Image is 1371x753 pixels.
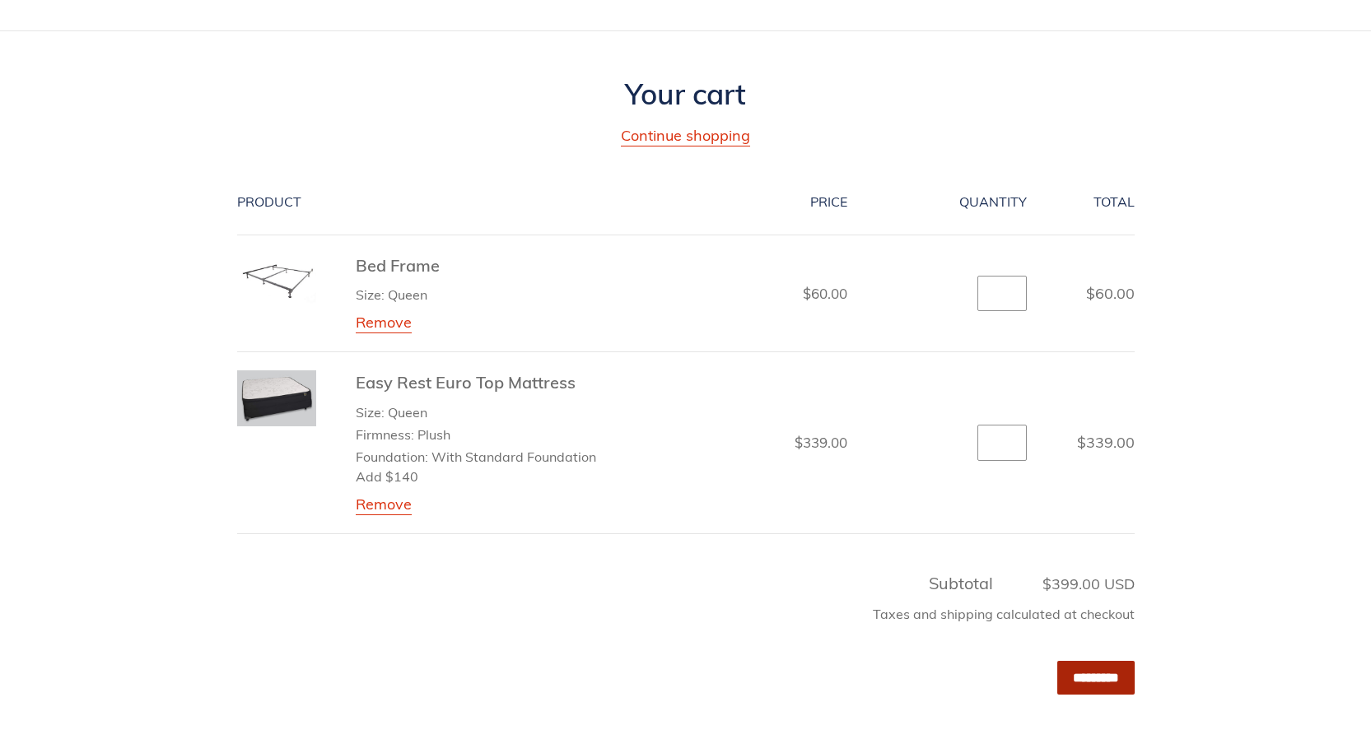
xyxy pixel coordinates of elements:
[356,313,412,333] a: Remove Bed Frame - Queen
[659,283,847,304] dd: $60.00
[356,447,623,486] li: Foundation: With Standard Foundation Add $140
[865,170,1045,235] th: Quantity
[237,170,641,235] th: Product
[1077,433,1135,452] span: $339.00
[356,425,623,444] li: Firmness: Plush
[659,432,847,453] dd: $339.00
[356,398,623,486] ul: Product details
[237,77,1135,111] h1: Your cart
[356,285,440,304] li: Size: Queen
[237,596,1135,640] div: Taxes and shipping calculated at checkout
[356,402,623,422] li: Size: Queen
[356,281,440,304] ul: Product details
[997,573,1135,595] span: $399.00 USD
[1086,284,1135,303] span: $60.00
[356,372,576,393] a: Easy Rest Euro Top Mattress
[237,253,316,306] img: standard-bed-frame
[621,126,750,146] a: Continue shopping
[356,255,440,276] a: Bed Frame
[356,495,412,515] a: Remove Easy Rest Euro Top Mattress - Queen / Plush / With Standard Foundation Add $140
[929,573,993,593] span: Subtotal
[641,170,865,235] th: Price
[1045,170,1135,235] th: Total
